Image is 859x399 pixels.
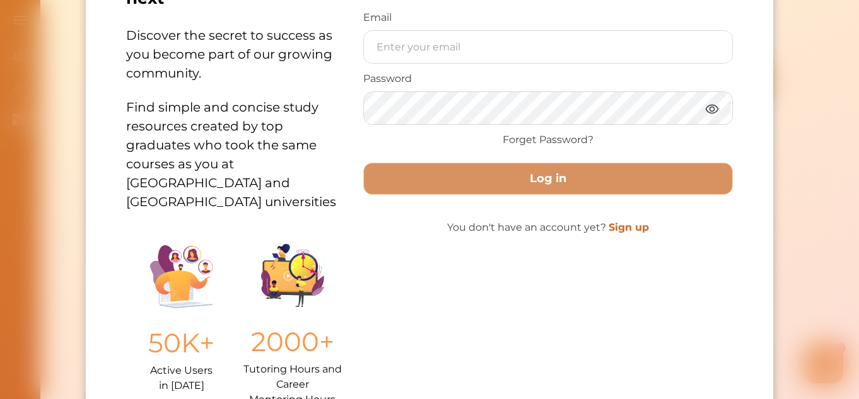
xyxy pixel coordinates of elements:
[363,163,733,195] button: Log in
[251,322,334,362] p: 2000+
[363,220,733,235] p: You don't have an account yet?
[704,101,720,117] img: eye.3286bcf0.webp
[150,245,213,308] img: Illustration.25158f3c.png
[237,362,348,394] p: Tutoring Hours and Career Mentoring Hours Delivered
[364,31,732,63] input: Enter your email
[363,10,733,25] p: Email
[126,83,348,211] p: Find simple and concise study resources created by top graduates who took the same courses as you...
[149,323,215,363] p: 50K+
[151,363,213,393] p: Active Users in [DATE]
[126,11,348,83] p: Discover the secret to success as you become part of our growing community.
[609,221,649,233] a: Sign up
[279,1,289,11] i: 1
[503,132,593,147] a: Forget Password?
[261,244,324,307] img: Group%201403.ccdcecb8.png
[363,71,733,86] p: Password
